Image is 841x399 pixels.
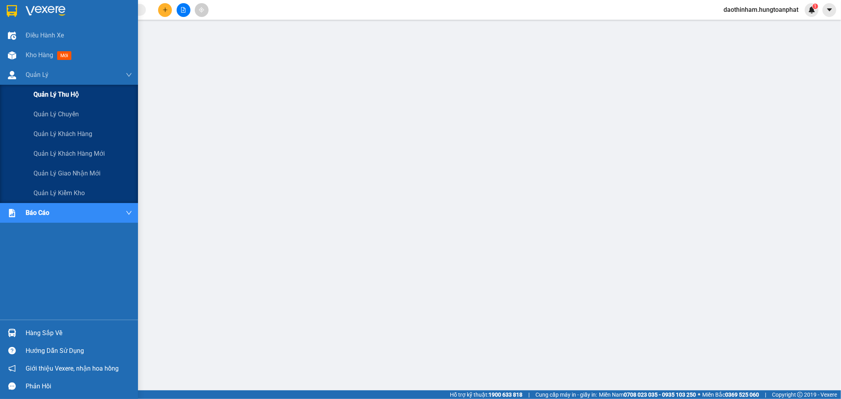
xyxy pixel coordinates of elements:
span: Quản lý kiểm kho [34,188,85,198]
img: logo-vxr [7,5,17,17]
span: Báo cáo [26,208,49,218]
img: warehouse-icon [8,51,16,60]
img: solution-icon [8,209,16,217]
span: Quản lý khách hàng mới [34,149,105,158]
span: message [8,382,16,390]
span: | [528,390,530,399]
strong: 0708 023 035 - 0935 103 250 [624,392,696,398]
span: down [126,210,132,216]
button: caret-down [822,3,836,17]
span: Quản lý chuyến [34,109,79,119]
strong: 0369 525 060 [725,392,759,398]
span: Miền Nam [599,390,696,399]
div: Hàng sắp về [26,327,132,339]
div: Hướng dẫn sử dụng [26,345,132,357]
span: Hỗ trợ kỹ thuật: [450,390,522,399]
span: question-circle [8,347,16,354]
span: Cung cấp máy in - giấy in: [535,390,597,399]
sup: 1 [813,4,818,9]
span: Quản lý khách hàng [34,129,92,139]
span: Quản lý thu hộ [34,89,79,99]
img: warehouse-icon [8,71,16,79]
span: aim [199,7,204,13]
div: Phản hồi [26,380,132,392]
span: down [126,72,132,78]
span: | [765,390,766,399]
span: ⚪️ [698,393,700,396]
span: Quản Lý [26,70,48,80]
button: file-add [177,3,190,17]
span: 1 [814,4,817,9]
span: notification [8,365,16,372]
span: Giới thiệu Vexere, nhận hoa hồng [26,364,119,373]
span: Kho hàng [26,51,53,59]
span: caret-down [826,6,833,13]
span: daothinham.hungtoanphat [717,5,805,15]
strong: 1900 633 818 [489,392,522,398]
img: warehouse-icon [8,32,16,40]
button: plus [158,3,172,17]
img: icon-new-feature [808,6,815,13]
span: mới [57,51,71,60]
span: plus [162,7,168,13]
img: warehouse-icon [8,329,16,337]
span: Quản lý giao nhận mới [34,168,101,178]
span: file-add [181,7,186,13]
button: aim [195,3,209,17]
span: Miền Bắc [702,390,759,399]
span: Điều hành xe [26,30,64,40]
span: copyright [797,392,803,397]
